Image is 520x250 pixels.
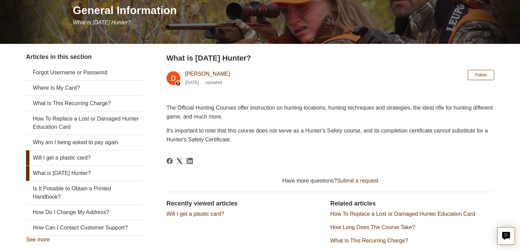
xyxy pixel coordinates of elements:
h1: General Information [73,2,494,18]
li: Updated [205,80,222,85]
svg: Share this page on LinkedIn [187,158,193,164]
div: Have more questions? [166,177,494,185]
p: It's important to note that this course does not serve as a Hunter's Safety course, and its compl... [166,126,494,144]
button: Live chat [497,227,515,245]
a: How Long Does The Course Take? [330,224,415,230]
svg: Share this page on Facebook [166,158,173,164]
svg: Share this page on X Corp [176,158,183,164]
p: The Official Hunting Courses offer instruction on hunting locations, hunting techniques and strat... [166,103,494,121]
a: Submit a request [337,178,378,184]
a: See more [26,237,50,242]
a: How To Replace a Lost or Damaged Hunter Education Card [330,211,475,217]
a: Will I get a plastic card? [166,211,224,217]
time: 03/04/2024, 09:54 [185,80,199,85]
a: How Do I Change My Address? [26,205,143,220]
a: How Can I Contact Customer Support? [26,220,143,235]
a: Facebook [166,158,173,164]
button: Follow Article [468,70,494,80]
a: What is [DATE] Hunter? [26,166,143,181]
a: What Is This Recurring Charge? [26,96,143,111]
span: Articles in this section [26,53,92,60]
a: Will I get a plastic card? [26,150,143,165]
a: X Corp [176,158,183,164]
a: What Is This Recurring Charge? [330,238,408,243]
a: Why am I being asked to pay again [26,135,143,150]
span: What is [DATE] Hunter? [73,20,131,25]
h2: What is Today's Hunter? [166,52,494,64]
h2: Related articles [330,199,494,208]
h2: Recently viewed articles [166,199,323,208]
a: How To Replace a Lost or Damaged Hunter Education Card [26,111,143,135]
a: LinkedIn [187,158,193,164]
a: Where Is My Card? [26,80,143,96]
a: Is It Possible to Obtain a Printed Handbook? [26,181,143,204]
a: Forgot Username or Password [26,65,143,80]
a: [PERSON_NAME] [185,71,230,77]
